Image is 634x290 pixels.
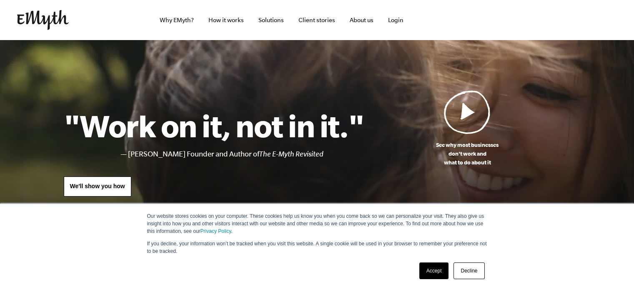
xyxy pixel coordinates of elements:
a: Decline [454,262,484,279]
p: If you decline, your information won’t be tracked when you visit this website. A single cookie wi... [147,240,487,255]
li: [PERSON_NAME] Founder and Author of [128,148,364,160]
p: Our website stores cookies on your computer. These cookies help us know you when you come back so... [147,212,487,235]
span: We'll show you how [70,183,125,189]
iframe: Embedded CTA [530,11,617,29]
h1: "Work on it, not in it." [64,107,364,144]
a: See why most businessesdon't work andwhat to do about it [364,90,571,167]
p: See why most businesses don't work and what to do about it [364,141,571,167]
iframe: Embedded CTA [438,11,526,29]
img: EMyth [17,10,69,30]
img: Play Video [444,90,491,134]
a: Accept [419,262,449,279]
a: Privacy Policy [200,228,231,234]
i: The E-Myth Revisited [259,150,323,158]
a: We'll show you how [64,177,131,197]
